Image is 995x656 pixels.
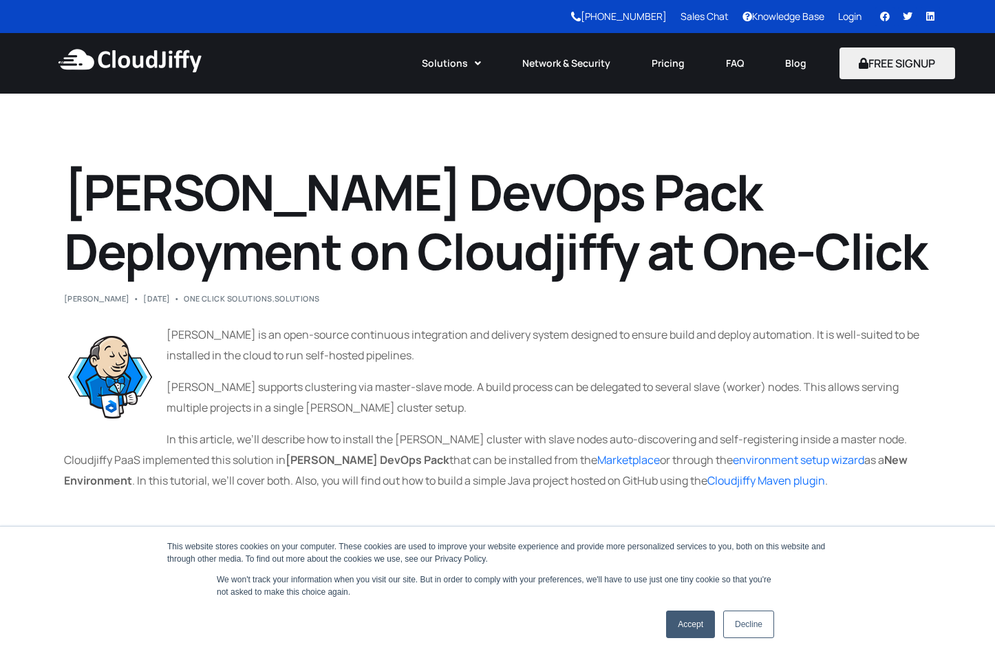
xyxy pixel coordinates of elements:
a: Network & Security [502,48,631,78]
a: Knowledge Base [742,10,824,23]
b: [PERSON_NAME] DevOps Pack [286,452,449,467]
button: FREE SIGNUP [839,47,956,79]
div: , [184,295,319,302]
a: [PHONE_NUMBER] [571,10,667,23]
a: FREE SIGNUP [839,56,956,71]
a: Cloudjiffy Maven plugin [707,473,825,488]
a: Accept [666,611,715,638]
span: [PERSON_NAME] is an open-source continuous integration and delivery system designed to ensure bui... [167,327,919,363]
p: We won't track your information when you visit our site. But in order to comply with your prefere... [217,573,778,598]
a: Solutions [401,48,502,78]
a: FAQ [705,48,764,78]
a: Login [838,10,862,23]
span: [PERSON_NAME] supports clustering via master-slave mode. A build process can be delegated to seve... [167,379,899,415]
span: . In this tutorial, we’ll cover both. Also, you will find out how to build a simple Java project ... [132,473,707,488]
a: Decline [723,611,774,638]
a: Sales Chat [681,10,729,23]
span: . [825,473,828,488]
a: One Click Solutions [184,293,272,304]
a: Marketplace [597,452,660,467]
span: [DATE] [143,295,171,302]
span: In this article, we’ll describe how to install the [PERSON_NAME] cluster with slave nodes auto-di... [64,432,907,467]
a: Pricing [631,48,705,78]
h1: [PERSON_NAME] DevOps Pack Deployment on Cloudjiffy at One-Click [64,162,931,282]
a: environment setup wizard [733,452,864,467]
a: Solutions [275,293,320,304]
div: This website stores cookies on your computer. These cookies are used to improve your website expe... [167,540,828,565]
span: as a [864,452,884,467]
span: that can be installed from the [449,452,597,467]
a: [PERSON_NAME] [64,293,130,304]
span: or through the [660,452,733,467]
a: Blog [764,48,827,78]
